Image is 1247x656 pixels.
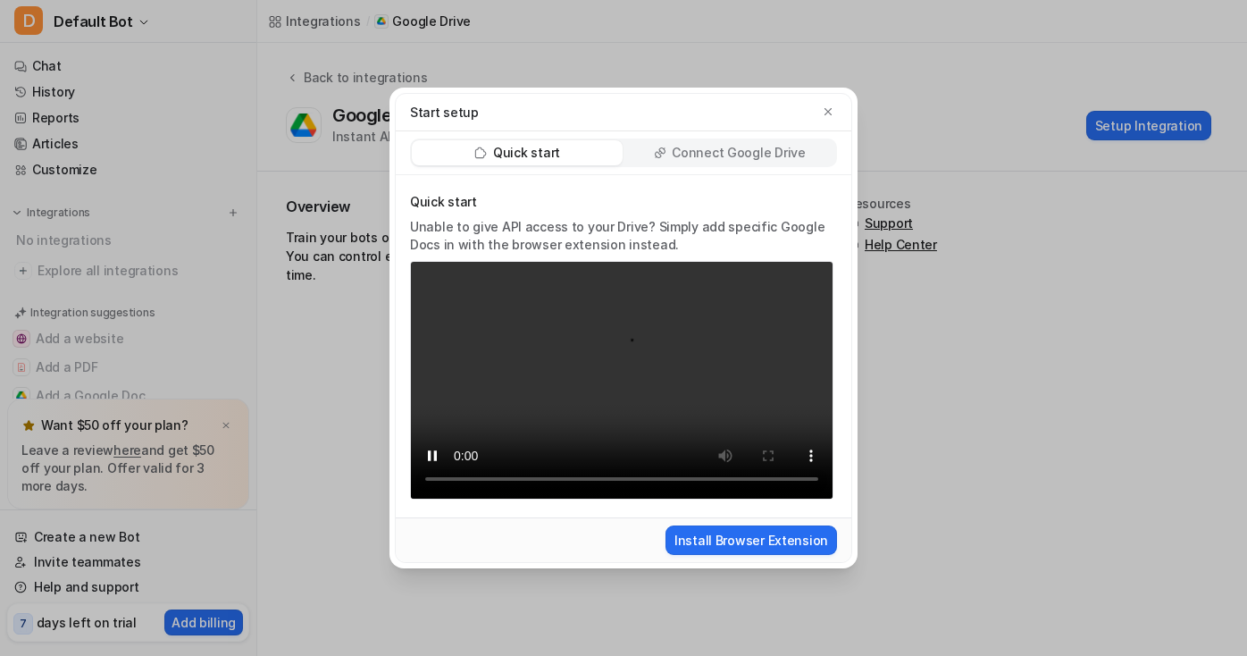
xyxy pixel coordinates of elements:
p: Quick start [410,193,833,211]
p: Connect Google Drive [672,144,805,162]
video: Your browser does not support the video tag. [410,261,833,500]
p: Quick start [493,144,560,162]
button: Install Browser Extension [665,526,837,555]
p: Start setup [410,103,479,122]
p: Unable to give API access to your Drive? Simply add specific Google Docs in with the browser exte... [410,218,833,254]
